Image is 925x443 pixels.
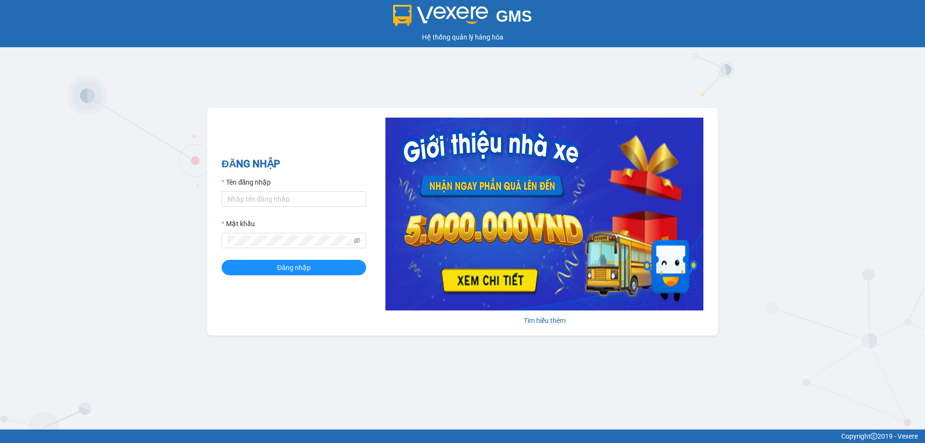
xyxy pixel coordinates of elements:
span: eye-invisible [354,237,360,244]
img: banner-0 [385,118,703,310]
input: Mật khẩu [227,235,352,246]
div: Hệ thống quản lý hàng hóa [2,32,923,42]
img: logo 2 [393,5,489,26]
label: Mật khẩu [222,218,255,229]
span: copyright [871,433,877,440]
input: Tên đăng nhập [222,191,366,207]
h2: ĐĂNG NHẬP [222,156,366,172]
button: Đăng nhập [222,260,366,275]
div: Tìm hiểu thêm [385,315,703,326]
div: Copyright 2019 - Vexere [7,431,918,442]
a: GMS [393,14,532,22]
span: Đăng nhập [277,262,311,273]
label: Tên đăng nhập [222,177,271,188]
span: GMS [496,7,532,25]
